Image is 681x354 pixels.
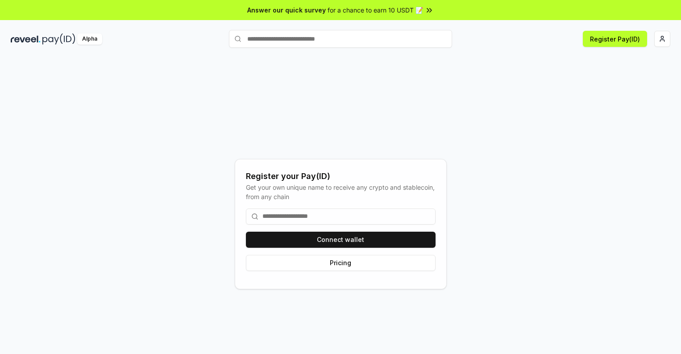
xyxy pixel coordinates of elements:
span: for a chance to earn 10 USDT 📝 [328,5,423,15]
span: Answer our quick survey [247,5,326,15]
div: Register your Pay(ID) [246,170,436,183]
div: Alpha [77,33,102,45]
button: Pricing [246,255,436,271]
img: pay_id [42,33,75,45]
div: Get your own unique name to receive any crypto and stablecoin, from any chain [246,183,436,201]
img: reveel_dark [11,33,41,45]
button: Register Pay(ID) [583,31,647,47]
button: Connect wallet [246,232,436,248]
